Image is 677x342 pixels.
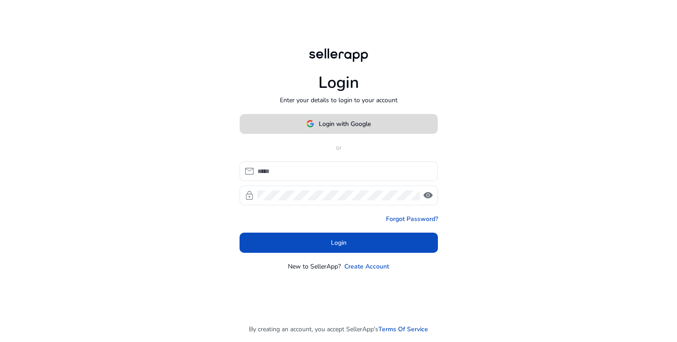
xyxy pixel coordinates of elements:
span: lock [244,190,255,201]
p: or [240,143,438,152]
img: google-logo.svg [306,120,314,128]
a: Forgot Password? [386,214,438,224]
button: Login with Google [240,114,438,134]
a: Terms Of Service [378,325,428,334]
span: Login with Google [319,119,371,129]
a: Create Account [344,262,389,271]
p: Enter your details to login to your account [280,95,398,105]
span: Login [331,238,347,247]
p: New to SellerApp? [288,262,341,271]
h1: Login [318,73,359,92]
span: mail [244,166,255,177]
span: visibility [423,190,433,201]
button: Login [240,233,438,253]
